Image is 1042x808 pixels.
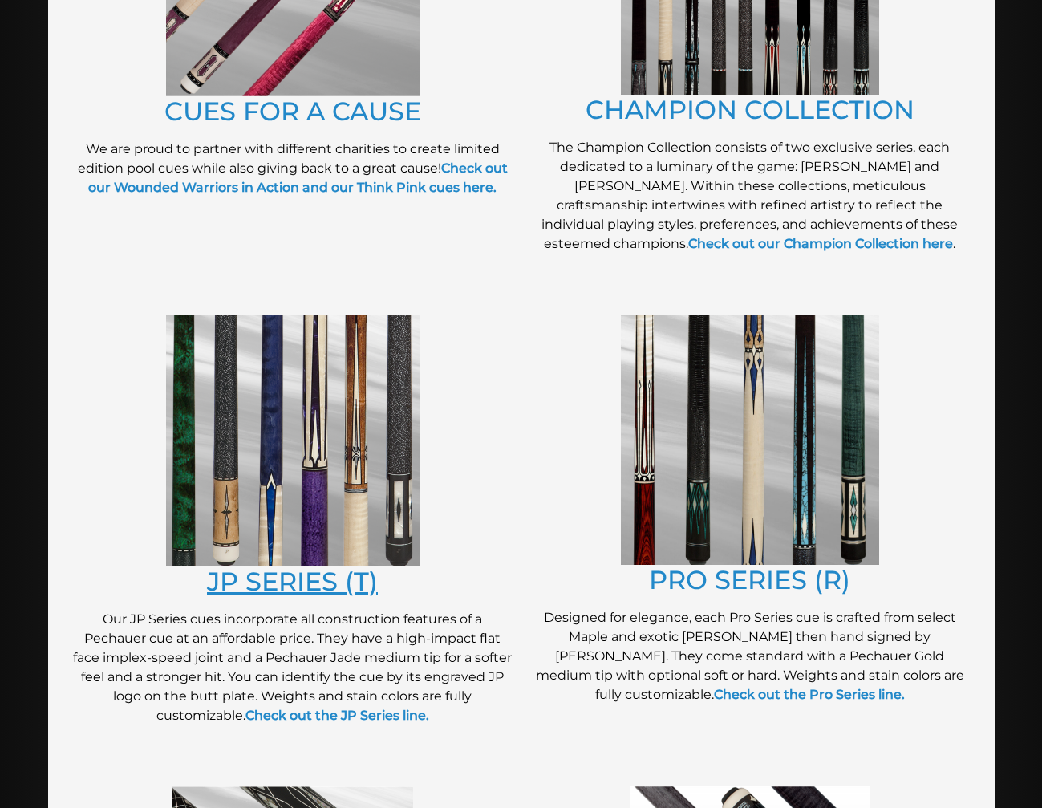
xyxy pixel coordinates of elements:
a: JP SERIES (T) [207,566,378,597]
a: CUES FOR A CAUSE [164,95,421,127]
a: Check out the Pro Series line. [714,687,905,702]
p: Designed for elegance, each Pro Series cue is crafted from select Maple and exotic [PERSON_NAME] ... [529,608,971,704]
p: We are proud to partner with different charities to create limited edition pool cues while also g... [72,140,513,197]
p: The Champion Collection consists of two exclusive series, each dedicated to a luminary of the gam... [529,138,971,254]
a: Check out our Champion Collection here [688,236,953,251]
a: CHAMPION COLLECTION [586,94,914,125]
p: Our JP Series cues incorporate all construction features of a Pechauer cue at an affordable price... [72,610,513,725]
a: PRO SERIES (R) [649,564,850,595]
a: Check out the JP Series line. [245,708,429,723]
